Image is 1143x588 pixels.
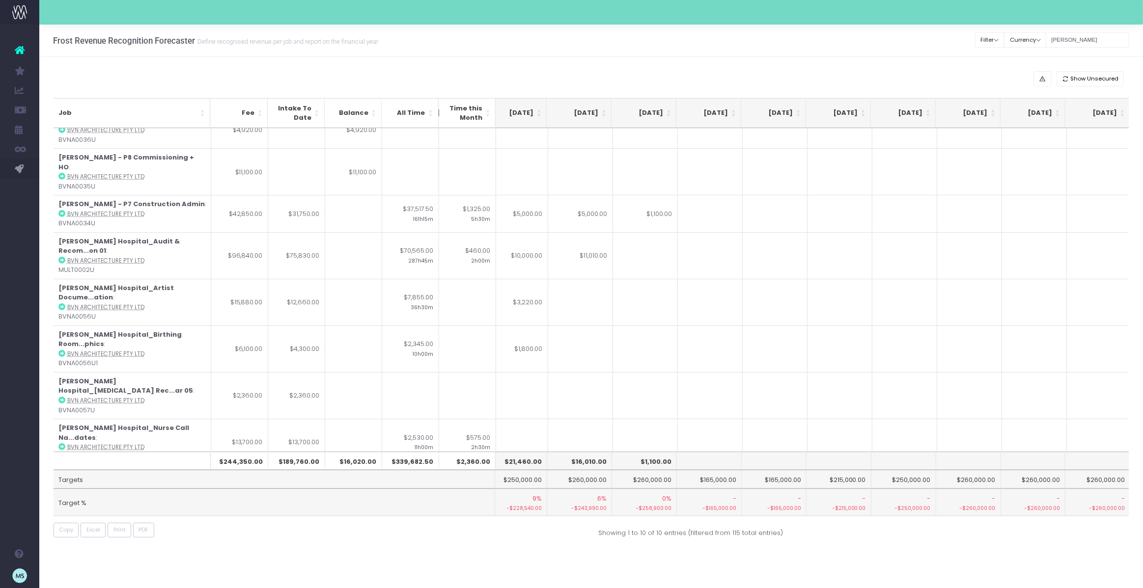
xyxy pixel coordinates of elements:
th: Dec 25: activate to sort column ascending [676,98,741,128]
th: $1,100.00 [612,452,677,470]
td: $31,750.00 [268,195,325,232]
th: Time this Month: activate to sort column ascending [439,98,496,128]
span: 9% [532,494,542,504]
td: : BVNA0056U1 [54,325,211,372]
td: $215,000.00 [807,470,871,488]
td: $13,700.00 [268,419,325,465]
span: - [863,494,866,504]
td: Targets [54,470,496,488]
small: 11h00m [415,442,433,451]
td: $2,345.00 [382,325,439,372]
td: $165,000.00 [677,470,742,488]
th: All Time: activate to sort column ascending [382,98,439,128]
td: $3,220.00 [483,279,548,325]
td: $260,000.00 [1065,470,1130,488]
td: $6,100.00 [211,325,268,372]
td: $37,517.50 [382,195,439,232]
small: -$215,000.00 [811,503,866,512]
small: 2h30m [471,442,490,451]
td: $250,000.00 [482,470,547,488]
td: $11,100.00 [211,148,268,195]
strong: [PERSON_NAME] - P8 Commissioning + HO [58,153,194,172]
button: Filter [975,32,1004,48]
td: : BVNA0036U [54,111,211,149]
td: $260,000.00 [547,470,612,488]
small: 161h15m [413,214,433,223]
td: $1,100.00 [613,195,678,232]
th: Sep 25: activate to sort column ascending [482,98,547,128]
th: Nov 25: activate to sort column ascending [612,98,676,128]
button: PDF [133,523,154,538]
th: May 26: activate to sort column ascending [1001,98,1065,128]
td: $575.00 [439,419,496,465]
td: $15,880.00 [211,279,268,325]
td: $2,360.00 [211,372,268,419]
small: -$165,000.00 [682,503,736,512]
h3: Frost Revenue Recognition Forecaster [53,36,378,46]
td: $96,840.00 [211,232,268,279]
td: $260,000.00 [936,470,1001,488]
small: -$260,000.00 [1006,503,1060,512]
td: $250,000.00 [871,470,936,488]
td: $7,855.00 [382,279,439,325]
th: Oct 25: activate to sort column ascending [547,98,612,128]
input: Search... [1046,32,1129,48]
td: $5,000.00 [483,195,548,232]
td: $260,000.00 [612,470,677,488]
td: : BVNA0056U [54,279,211,325]
td: $2,360.00 [268,372,325,419]
abbr: BVN Architecture Pty Ltd [67,126,144,134]
button: Excel [81,523,106,538]
th: Jan 26: activate to sort column ascending [741,98,806,128]
th: Apr 26: activate to sort column ascending [936,98,1001,128]
img: images/default_profile_image.png [12,568,27,583]
strong: [PERSON_NAME] Hospital_Audit & Recom...on 01 [58,237,180,256]
span: PDF [139,526,148,534]
td: Target % [54,488,496,516]
td: $4,920.00 [211,111,268,149]
abbr: BVN Architecture Pty Ltd [67,443,144,451]
th: $189,760.00 [268,452,325,470]
small: 5h30m [471,214,490,223]
button: Copy [54,523,79,538]
small: Define recognised revenue per job and report on the financial year [195,36,378,46]
strong: [PERSON_NAME] Hospital_Nurse Call Na...dates [58,423,189,442]
td: $4,300.00 [268,325,325,372]
th: $16,010.00 [547,452,612,470]
small: 2h00m [471,256,490,265]
small: 287h45m [408,256,433,265]
small: 36h30m [411,302,433,311]
strong: [PERSON_NAME] - P7 Construction Admin [58,199,205,209]
td: $5,000.00 [548,195,613,232]
span: Show Unsecured [1070,75,1118,83]
small: -$165,000.00 [747,503,801,512]
abbr: BVN Architecture Pty Ltd [67,173,144,181]
span: 6% [597,494,607,504]
th: Intake To Date: activate to sort column ascending [268,98,325,128]
abbr: BVN Architecture Pty Ltd [67,303,144,311]
button: Currency [1004,32,1046,48]
td: $70,565.00 [382,232,439,279]
td: $165,000.00 [742,470,807,488]
span: - [992,494,996,504]
span: Excel [86,526,100,534]
abbr: BVN Architecture Pty Ltd [67,210,144,218]
td: $10,000.00 [483,232,548,279]
small: -$258,900.00 [617,503,671,512]
button: Print [108,523,131,538]
span: 0% [662,494,671,504]
small: -$250,000.00 [876,503,931,512]
span: - [1057,494,1060,504]
td: $460.00 [439,232,496,279]
td: $260,000.00 [1001,470,1066,488]
div: Showing 1 to 10 of 10 entries (filtered from 115 total entries) [599,523,783,538]
td: $4,920.00 [325,111,382,149]
span: - [798,494,801,504]
td: $11,010.00 [548,232,613,279]
th: Mar 26: activate to sort column ascending [871,98,936,128]
td: : BVNA0034U [54,195,211,232]
button: Show Unsecured [1057,71,1124,86]
span: - [733,494,736,504]
span: - [1121,494,1125,504]
abbr: BVN Architecture Pty Ltd [67,257,144,265]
